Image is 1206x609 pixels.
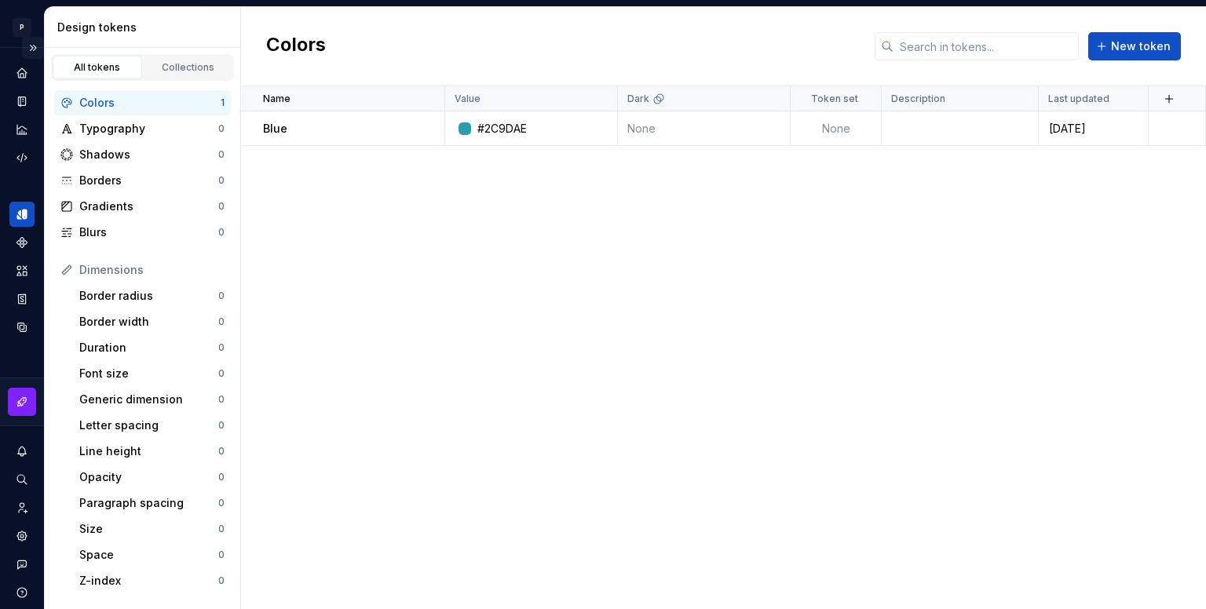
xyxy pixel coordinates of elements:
div: Z-index [79,573,218,589]
div: Collections [149,61,228,74]
div: 0 [218,290,225,302]
div: Line height [79,443,218,459]
div: Colors [79,95,221,111]
a: Invite team [9,495,35,520]
p: Last updated [1048,93,1109,105]
div: 0 [218,419,225,432]
td: None [618,111,791,146]
div: 0 [218,574,225,587]
a: Analytics [9,117,35,142]
a: Code automation [9,145,35,170]
a: Space0 [73,542,231,567]
p: Dark [627,93,649,105]
a: Borders0 [54,168,231,193]
div: 0 [218,122,225,135]
div: Border width [79,314,218,330]
div: All tokens [58,61,137,74]
div: Borders [79,173,218,188]
div: Dimensions [79,262,225,278]
div: 0 [218,341,225,354]
div: P [13,18,31,37]
div: Duration [79,340,218,356]
input: Search in tokens... [894,32,1079,60]
a: Font size0 [73,361,231,386]
a: Size0 [73,516,231,542]
div: #2C9DAE [477,121,527,137]
button: Search ⌘K [9,467,35,492]
p: Description [891,93,945,105]
a: Generic dimension0 [73,387,231,412]
button: New token [1088,32,1181,60]
td: None [791,111,882,146]
a: Opacity0 [73,465,231,490]
div: 0 [218,148,225,161]
div: Generic dimension [79,392,218,407]
a: Assets [9,258,35,283]
div: 0 [218,549,225,561]
div: 0 [218,367,225,380]
button: P [3,10,41,44]
div: Gradients [79,199,218,214]
a: Border radius0 [73,283,231,308]
div: 0 [218,497,225,509]
p: Blue [263,121,287,137]
div: Typography [79,121,218,137]
div: 1 [221,97,225,109]
a: Duration0 [73,335,231,360]
h2: Colors [266,32,326,60]
a: Storybook stories [9,286,35,312]
a: Paragraph spacing0 [73,490,231,516]
div: 0 [218,315,225,328]
button: Expand sidebar [22,37,44,59]
a: Border width0 [73,309,231,334]
div: 0 [218,174,225,187]
div: [DATE] [1040,121,1147,137]
div: Font size [79,366,218,381]
span: New token [1111,38,1171,54]
a: Line height0 [73,439,231,464]
a: Z-index0 [73,568,231,593]
a: Blurs0 [54,220,231,245]
p: Token set [811,93,858,105]
p: Name [263,93,291,105]
div: Letter spacing [79,418,218,433]
a: Gradients0 [54,194,231,219]
div: 0 [218,445,225,458]
a: Data sources [9,315,35,340]
div: Opacity [79,469,218,485]
div: Space [79,547,218,563]
a: Documentation [9,89,35,114]
div: 0 [218,200,225,213]
div: Design tokens [57,20,234,35]
a: Home [9,60,35,86]
p: Value [455,93,481,105]
a: Components [9,230,35,255]
div: Size [79,521,218,537]
div: Shadows [79,147,218,162]
a: Settings [9,523,35,549]
div: Border radius [79,288,218,304]
div: 0 [218,393,225,406]
div: Blurs [79,224,218,240]
a: Typography0 [54,116,231,141]
a: Shadows0 [54,142,231,167]
a: Design tokens [9,202,35,227]
button: Notifications [9,439,35,464]
a: Letter spacing0 [73,413,231,438]
div: 0 [218,226,225,239]
button: Contact support [9,552,35,577]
